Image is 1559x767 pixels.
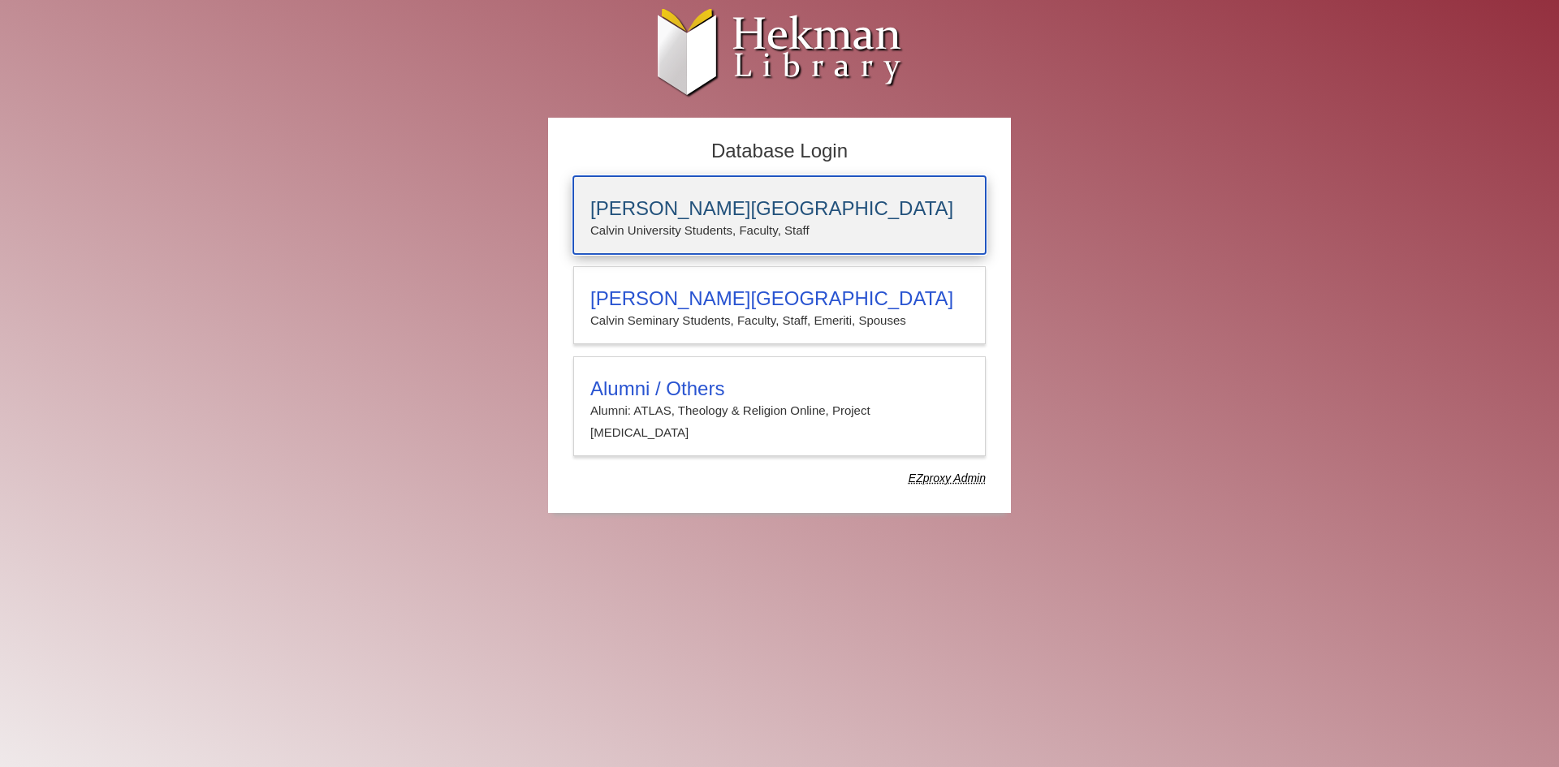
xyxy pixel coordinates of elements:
h3: [PERSON_NAME][GEOGRAPHIC_DATA] [590,197,969,220]
h3: [PERSON_NAME][GEOGRAPHIC_DATA] [590,287,969,310]
p: Alumni: ATLAS, Theology & Religion Online, Project [MEDICAL_DATA] [590,400,969,443]
a: [PERSON_NAME][GEOGRAPHIC_DATA]Calvin Seminary Students, Faculty, Staff, Emeriti, Spouses [573,266,986,344]
a: [PERSON_NAME][GEOGRAPHIC_DATA]Calvin University Students, Faculty, Staff [573,176,986,254]
p: Calvin University Students, Faculty, Staff [590,220,969,241]
dfn: Use Alumni login [909,472,986,485]
h2: Database Login [565,135,994,168]
summary: Alumni / OthersAlumni: ATLAS, Theology & Religion Online, Project [MEDICAL_DATA] [590,377,969,443]
p: Calvin Seminary Students, Faculty, Staff, Emeriti, Spouses [590,310,969,331]
h3: Alumni / Others [590,377,969,400]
